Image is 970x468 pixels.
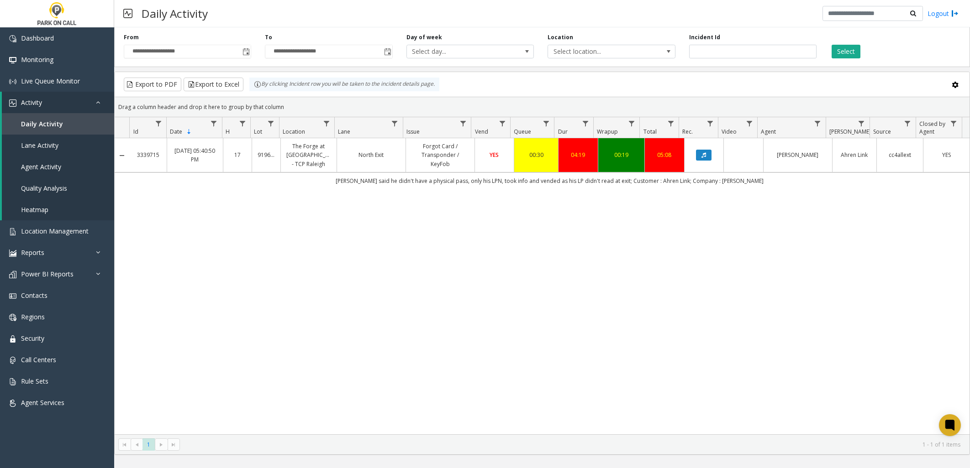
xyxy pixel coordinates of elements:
a: Queue Filter Menu [540,117,552,130]
a: Dur Filter Menu [579,117,591,130]
span: Heatmap [21,205,48,214]
a: 04:19 [564,151,592,159]
a: Quality Analysis [2,177,114,199]
span: Regions [21,312,45,321]
img: 'icon' [9,400,16,407]
label: Day of week [406,33,442,42]
a: North Exit [343,151,400,159]
span: Sortable [185,128,193,135]
span: Call Centers [21,355,56,364]
span: Queue [514,128,531,135]
span: Security [21,334,44,343]
a: 17 [229,151,246,159]
span: Closed by Agent [919,120,945,135]
a: Lane Activity [2,135,114,156]
a: Total Filter Menu [664,117,677,130]
a: Date Filter Menu [207,117,220,130]
span: Power BI Reports [21,270,74,278]
a: Collapse Details [115,152,130,159]
span: Lot [254,128,262,135]
img: 'icon' [9,228,16,235]
kendo-pager-info: 1 - 1 of 1 items [185,441,960,448]
span: [PERSON_NAME] [829,128,871,135]
a: [PERSON_NAME] [769,151,827,159]
span: YES [942,151,951,159]
span: Lane [338,128,350,135]
span: Daily Activity [21,120,63,128]
label: Incident Id [689,33,720,42]
span: Location [283,128,305,135]
img: logout [951,9,959,18]
a: Parker Filter Menu [855,117,868,130]
a: Daily Activity [2,113,114,135]
span: YES [490,151,499,159]
a: Wrapup Filter Menu [625,117,638,130]
span: Page 1 [142,438,155,451]
span: Live Queue Monitor [21,77,80,85]
span: Vend [475,128,488,135]
img: 'icon' [9,250,16,257]
a: Agent Activity [2,156,114,177]
a: YES [929,151,964,159]
a: 919604 [258,151,275,159]
span: Toggle popup [382,45,392,58]
span: Rule Sets [21,377,48,385]
label: Location [548,33,573,42]
div: Data table [115,117,970,434]
a: Closed by Agent Filter Menu [948,117,960,130]
label: From [124,33,139,42]
span: Dashboard [21,34,54,42]
img: 'icon' [9,357,16,364]
a: Source Filter Menu [901,117,914,130]
button: Export to Excel [184,78,243,91]
a: The Forge at [GEOGRAPHIC_DATA] - TCP Raleigh [286,142,331,168]
img: pageIcon [123,2,132,25]
span: Monitoring [21,55,53,64]
a: H Filter Menu [236,117,248,130]
img: 'icon' [9,271,16,278]
a: Activity [2,92,114,113]
span: Issue [406,128,420,135]
a: Logout [928,9,959,18]
img: 'icon' [9,57,16,64]
a: YES [480,151,509,159]
span: Id [133,128,138,135]
a: Rec. Filter Menu [704,117,716,130]
span: Wrapup [597,128,618,135]
span: Source [873,128,891,135]
h3: Daily Activity [137,2,212,25]
a: Issue Filter Menu [457,117,469,130]
button: Export to PDF [124,78,181,91]
img: infoIcon.svg [254,81,261,88]
a: Vend Filter Menu [496,117,508,130]
img: 'icon' [9,99,16,107]
a: Location Filter Menu [320,117,332,130]
a: Video Filter Menu [743,117,755,130]
a: Lot Filter Menu [265,117,277,130]
span: Video [722,128,737,135]
button: Select [832,45,860,58]
span: Toggle popup [241,45,251,58]
span: Select day... [407,45,508,58]
span: Select location... [548,45,649,58]
img: 'icon' [9,314,16,321]
div: Drag a column header and drop it here to group by that column [115,99,970,115]
span: Location Management [21,227,89,235]
a: Ahren Link [838,151,871,159]
a: Id Filter Menu [152,117,164,130]
a: 00:30 [520,151,553,159]
span: Quality Analysis [21,184,67,192]
a: 05:08 [650,151,679,159]
a: Heatmap [2,199,114,220]
label: To [265,33,272,42]
a: 00:19 [604,151,639,159]
img: 'icon' [9,335,16,343]
span: Contacts [21,291,47,300]
span: Lane Activity [21,141,58,150]
span: Rec. [682,128,693,135]
span: Reports [21,248,44,257]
